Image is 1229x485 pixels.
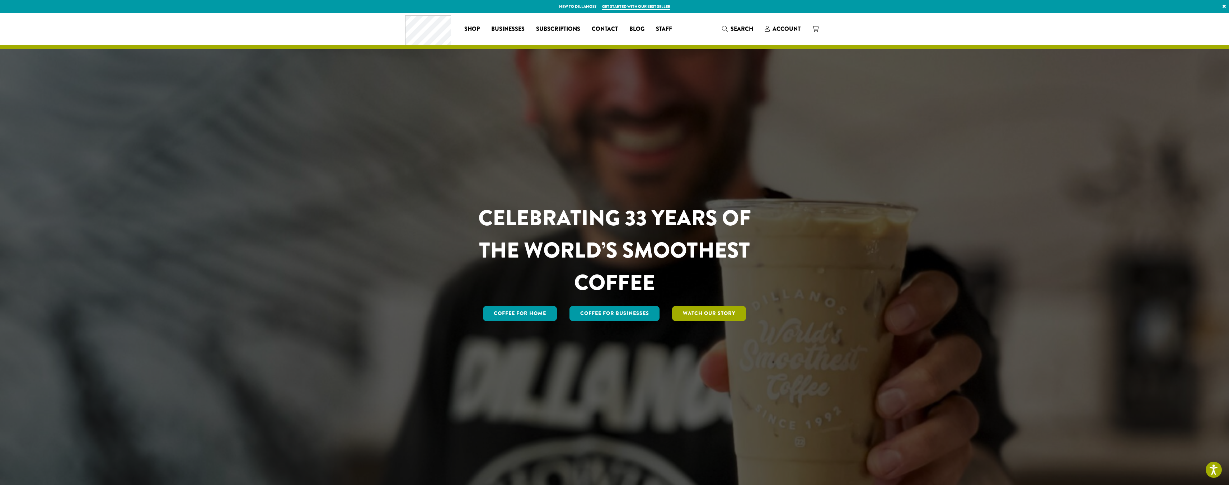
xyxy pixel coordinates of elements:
[650,23,678,35] a: Staff
[483,306,557,321] a: Coffee for Home
[536,25,580,34] span: Subscriptions
[491,25,525,34] span: Businesses
[569,306,660,321] a: Coffee For Businesses
[464,25,480,34] span: Shop
[716,23,759,35] a: Search
[656,25,672,34] span: Staff
[629,25,644,34] span: Blog
[459,23,485,35] a: Shop
[457,202,772,299] h1: CELEBRATING 33 YEARS OF THE WORLD’S SMOOTHEST COFFEE
[731,25,753,33] span: Search
[592,25,618,34] span: Contact
[773,25,801,33] span: Account
[602,4,670,10] a: Get started with our best seller
[672,306,746,321] a: Watch Our Story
